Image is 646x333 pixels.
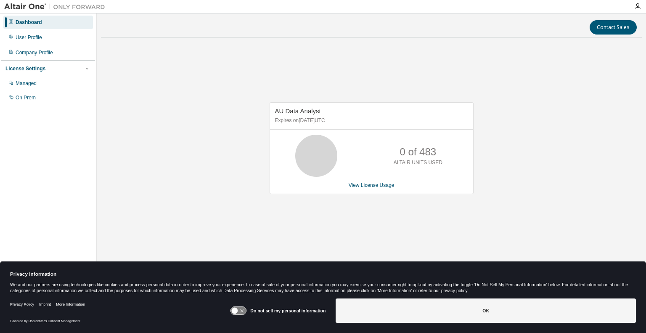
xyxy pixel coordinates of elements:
img: Altair One [4,3,109,11]
a: View License Usage [349,182,394,188]
div: On Prem [16,94,36,101]
button: Contact Sales [590,20,637,35]
div: License Settings [5,65,45,72]
span: AU Data Analyst [275,107,321,115]
p: ALTAIR UNITS USED [394,159,442,166]
div: Managed [16,80,37,87]
p: 0 of 483 [400,145,436,159]
div: Dashboard [16,19,42,26]
div: Company Profile [16,49,53,56]
div: User Profile [16,34,42,41]
p: Expires on [DATE] UTC [275,117,466,124]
